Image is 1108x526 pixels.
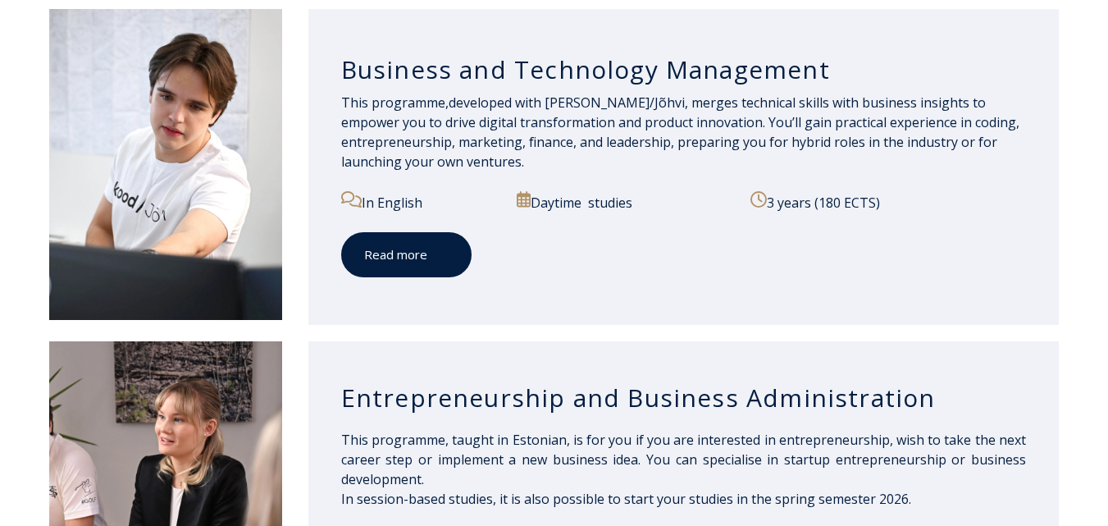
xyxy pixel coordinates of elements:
img: Business and Technology Management [49,9,282,320]
p: Daytime studies [517,191,733,213]
h3: Business and Technology Management [341,54,1026,85]
h3: Entrepreneurship and Business Administration [341,382,1026,414]
a: Read more [341,232,472,277]
span: This programme, [341,94,449,112]
p: 3 years (180 ECTS) [750,191,1026,213]
span: This programme, taught in Estonian, is for you if you are interested in entrepreneurship, wish to... [341,431,1026,508]
p: developed with [PERSON_NAME]/Jõhvi, merges technical skills with business insights to empower you... [341,93,1026,172]
p: In English [341,191,499,213]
